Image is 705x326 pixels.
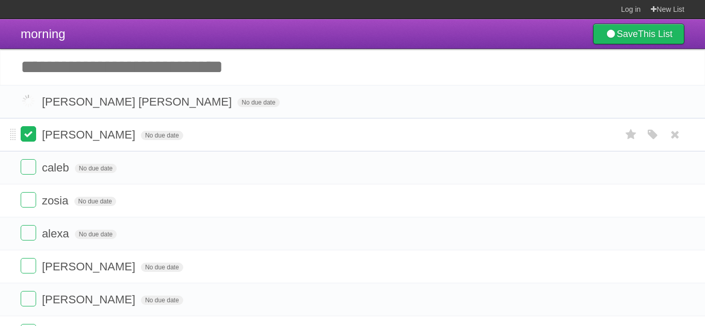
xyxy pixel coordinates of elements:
[141,263,183,272] span: No due date
[21,159,36,175] label: Done
[621,126,641,143] label: Star task
[237,98,279,107] span: No due date
[21,192,36,208] label: Done
[21,93,36,109] label: Done
[593,24,684,44] a: SaveThis List
[74,197,116,206] span: No due date
[21,126,36,142] label: Done
[42,227,72,240] span: alexa
[638,29,672,39] b: This List
[21,291,36,306] label: Done
[42,293,138,306] span: [PERSON_NAME]
[42,128,138,141] span: [PERSON_NAME]
[141,296,183,305] span: No due date
[42,161,72,174] span: caleb
[75,230,117,239] span: No due date
[21,258,36,273] label: Done
[141,131,183,140] span: No due date
[42,194,71,207] span: zosia
[42,95,234,108] span: [PERSON_NAME] [PERSON_NAME]
[42,260,138,273] span: [PERSON_NAME]
[75,164,117,173] span: No due date
[21,225,36,241] label: Done
[21,27,66,41] span: morning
